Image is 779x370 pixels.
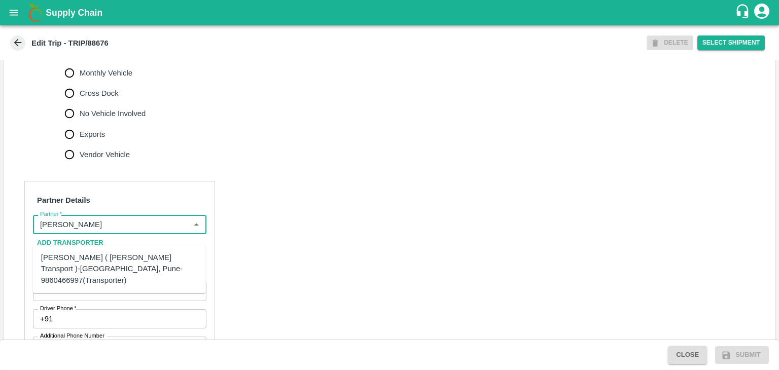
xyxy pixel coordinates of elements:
[25,3,46,23] img: logo
[46,6,735,20] a: Supply Chain
[41,252,198,286] div: [PERSON_NAME] ( [PERSON_NAME] Transport )-[GEOGRAPHIC_DATA], Pune-9860466997(Transporter)
[40,332,104,340] label: Additional Phone Number
[80,129,105,140] span: Exports
[65,22,154,165] div: trip_category
[80,108,146,119] span: No Vehicle Involved
[735,4,753,22] div: customer-support
[753,2,771,23] div: account of current user
[80,67,132,79] span: Monthly Vehicle
[80,149,130,160] span: Vendor Vehicle
[36,218,187,231] input: Select Partner
[40,313,53,324] p: +91
[37,196,90,204] strong: Partner Details
[697,35,765,50] button: Select Shipment
[190,218,203,231] button: Close
[40,305,77,313] label: Driver Phone
[8,22,65,165] h6: Trip Category
[40,210,62,218] label: Partner
[33,234,108,252] button: Add Transporter
[46,8,102,18] b: Supply Chain
[2,1,25,24] button: open drawer
[31,39,109,47] b: Edit Trip - TRIP/88676
[80,88,119,99] span: Cross Dock
[668,346,707,364] button: Close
